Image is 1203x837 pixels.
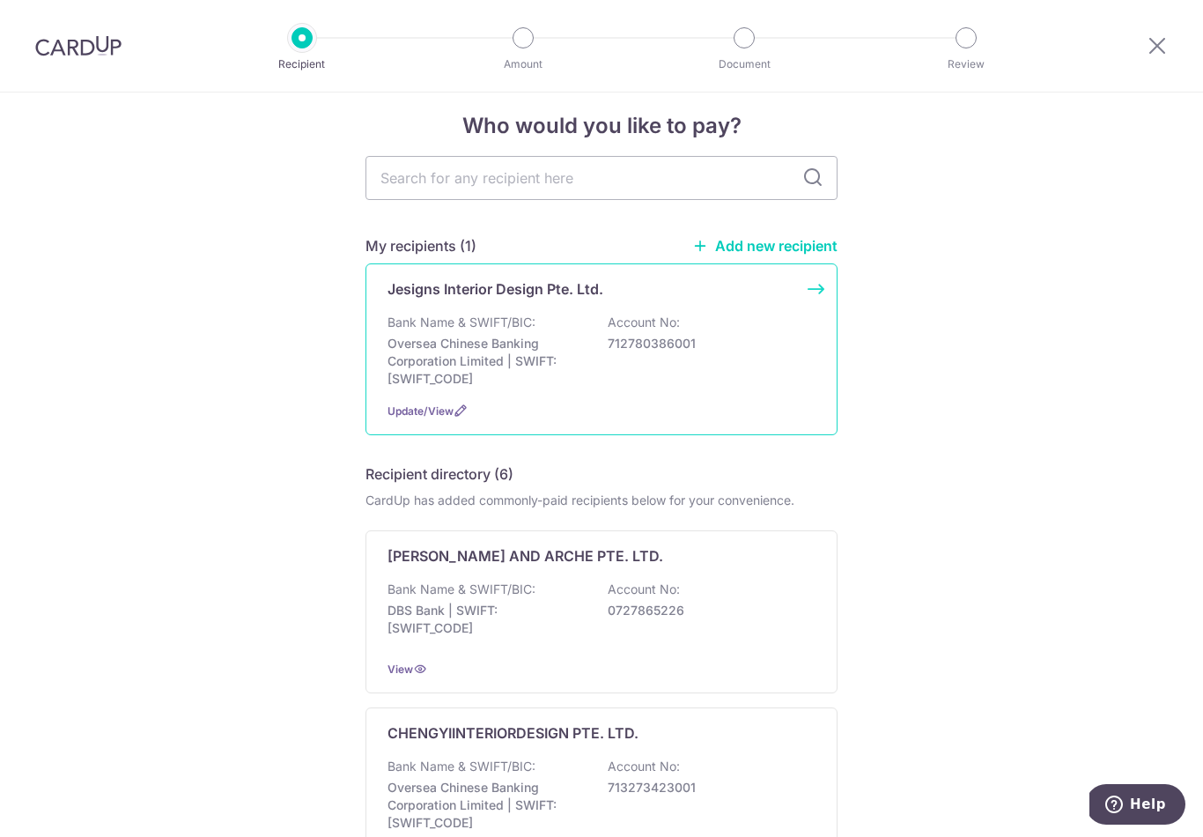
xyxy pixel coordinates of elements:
p: Amount [458,56,588,73]
p: Bank Name & SWIFT/BIC: [387,314,535,331]
p: Oversea Chinese Banking Corporation Limited | SWIFT: [SWIFT_CODE] [387,335,585,388]
p: Jesigns Interior Design Pte. Ltd. [387,278,603,300]
p: CHENGYIINTERIORDESIGN PTE. LTD. [387,722,638,744]
a: Update/View [387,404,454,418]
p: Account No: [608,758,680,775]
p: Review [901,56,1031,73]
p: Bank Name & SWIFT/BIC: [387,581,535,598]
p: 0727865226 [608,602,805,619]
img: CardUp [35,35,122,56]
p: Recipient [237,56,367,73]
h5: My recipients (1) [365,235,476,256]
p: Oversea Chinese Banking Corporation Limited | SWIFT: [SWIFT_CODE] [387,779,585,832]
iframe: Opens a widget where you can find more information [1089,784,1185,828]
h5: Recipient directory (6) [365,463,513,485]
p: 712780386001 [608,335,805,352]
p: Document [679,56,809,73]
p: Bank Name & SWIFT/BIC: [387,758,535,775]
p: 713273423001 [608,779,805,796]
a: Add new recipient [692,237,838,255]
input: Search for any recipient here [365,156,838,200]
p: Account No: [608,581,680,598]
a: View [387,663,413,676]
p: Account No: [608,314,680,331]
div: CardUp has added commonly-paid recipients below for your convenience. [365,492,838,509]
p: DBS Bank | SWIFT: [SWIFT_CODE] [387,602,585,637]
h4: Who would you like to pay? [365,110,838,142]
p: [PERSON_NAME] AND ARCHE PTE. LTD. [387,545,663,567]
